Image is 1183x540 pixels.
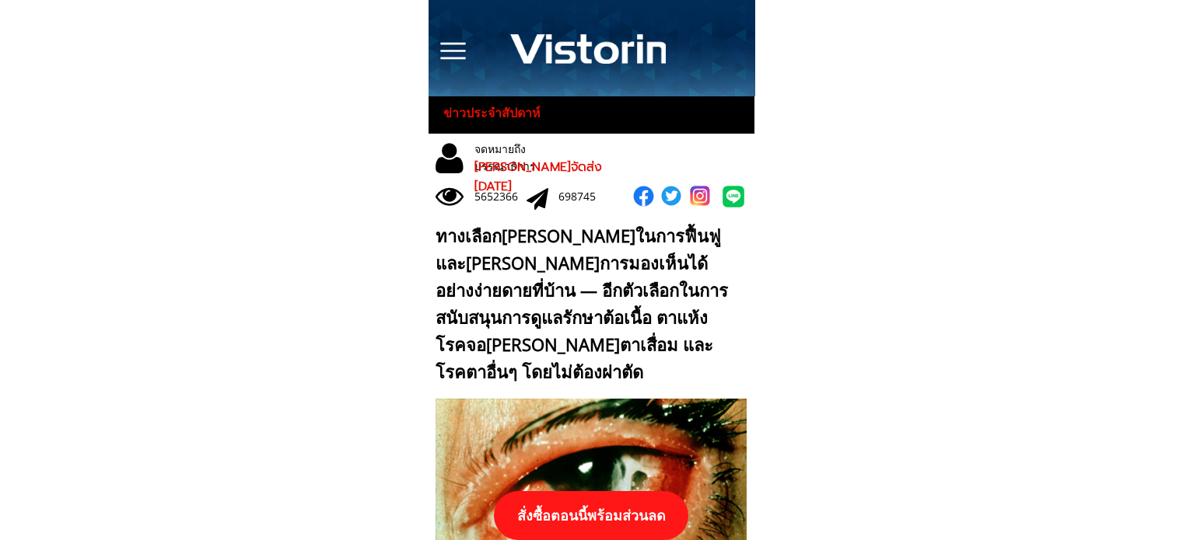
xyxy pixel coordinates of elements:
[474,158,602,197] span: [PERSON_NAME]จัดส่ง [DATE]
[474,188,527,205] div: 5652366
[494,491,688,540] p: สั่งซื้อตอนนี้พร้อมส่วนลด
[474,141,586,176] div: จดหมายถึงบรรณาธิการ
[558,188,611,205] div: 698745
[436,222,740,386] div: ทางเลือก[PERSON_NAME]ในการฟื้นฟูและ[PERSON_NAME]การมองเห็นได้อย่างง่ายดายที่บ้าน — อีกตัวเลือกในก...
[443,103,555,124] h3: ข่าวประจำสัปดาห์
